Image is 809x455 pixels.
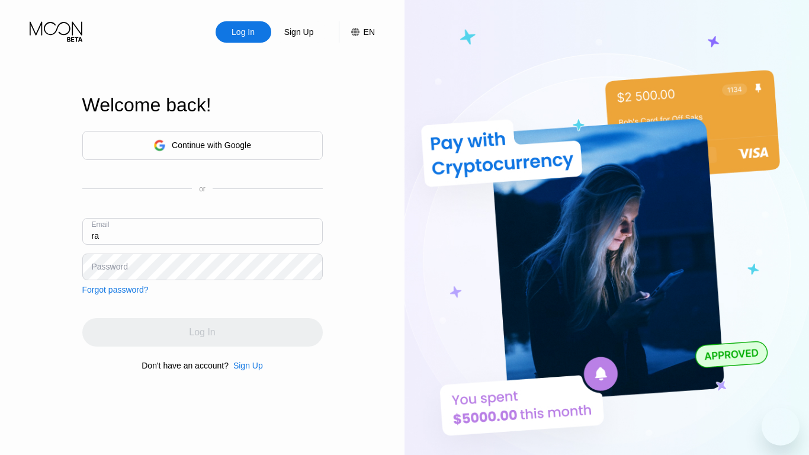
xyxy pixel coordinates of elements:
[271,21,327,43] div: Sign Up
[283,26,315,38] div: Sign Up
[199,185,206,193] div: or
[92,220,110,229] div: Email
[364,27,375,37] div: EN
[762,408,800,446] iframe: Button to launch messaging window
[233,361,263,370] div: Sign Up
[229,361,263,370] div: Sign Up
[82,131,323,160] div: Continue with Google
[82,285,149,294] div: Forgot password?
[230,26,256,38] div: Log In
[142,361,229,370] div: Don't have an account?
[92,262,128,271] div: Password
[82,94,323,116] div: Welcome back!
[172,140,251,150] div: Continue with Google
[339,21,375,43] div: EN
[216,21,271,43] div: Log In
